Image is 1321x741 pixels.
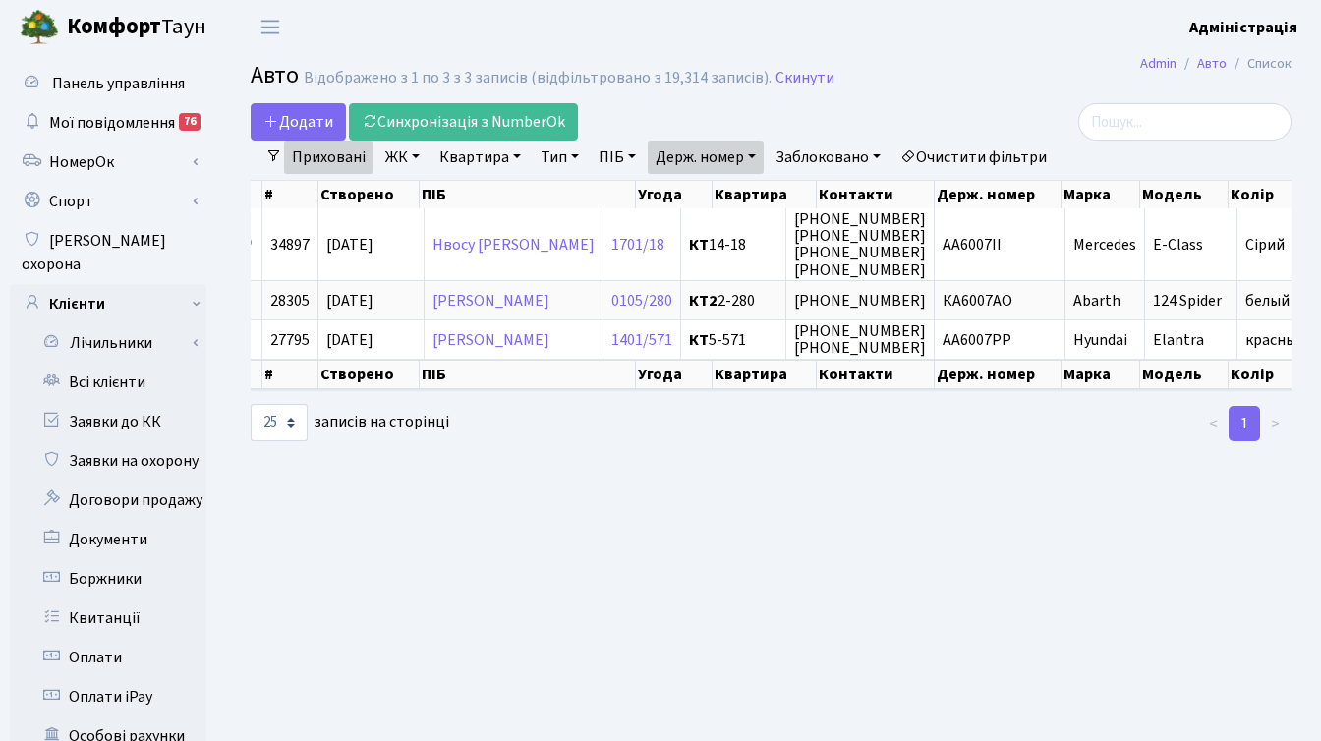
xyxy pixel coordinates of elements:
[775,69,834,87] a: Скинути
[1229,406,1260,441] a: 1
[768,141,889,174] a: Заблоковано
[1073,234,1136,256] span: Mercedes
[1111,43,1321,85] nav: breadcrumb
[326,234,373,256] span: [DATE]
[10,481,206,520] a: Договори продажу
[713,360,817,389] th: Квартира
[10,598,206,638] a: Квитанції
[377,141,428,174] a: ЖК
[349,103,578,141] a: Синхронізація з NumberOk
[713,181,817,208] th: Квартира
[611,234,664,256] a: 1701/18
[67,11,206,44] span: Таун
[935,181,1061,208] th: Держ. номер
[689,234,709,256] b: КТ
[10,363,206,402] a: Всі клієнти
[251,58,299,92] span: Авто
[611,290,672,312] a: 0105/280
[591,141,644,174] a: ПІБ
[1062,181,1140,208] th: Марка
[67,11,161,42] b: Комфорт
[431,141,529,174] a: Квартира
[1062,360,1140,389] th: Марка
[817,360,935,389] th: Контакти
[794,320,926,359] span: [PHONE_NUMBER] [PHONE_NUMBER]
[636,360,713,389] th: Угода
[420,181,636,208] th: ПІБ
[1140,360,1229,389] th: Модель
[1153,234,1203,256] span: E-Class
[270,234,310,256] span: 34897
[689,293,777,309] span: 2-280
[636,181,713,208] th: Угода
[794,208,926,280] span: [PHONE_NUMBER] [PHONE_NUMBER] [PHONE_NUMBER] [PHONE_NUMBER]
[23,323,206,363] a: Лічильники
[689,290,718,312] b: КТ2
[1140,181,1229,208] th: Модель
[326,329,373,351] span: [DATE]
[689,237,777,253] span: 14-18
[10,103,206,142] a: Мої повідомлення76
[263,111,333,133] span: Додати
[1229,360,1305,389] th: Колір
[10,559,206,598] a: Боржники
[943,290,1012,312] span: КА6007АО
[1073,290,1120,312] span: Abarth
[892,141,1055,174] a: Очистити фільтри
[318,360,420,389] th: Створено
[533,141,587,174] a: Тип
[1140,53,1177,74] a: Admin
[251,404,308,441] select: записів на сторінці
[10,638,206,677] a: Оплати
[611,329,672,351] a: 1401/571
[794,290,926,312] span: [PHONE_NUMBER]
[179,113,201,131] div: 76
[420,360,636,389] th: ПІБ
[10,402,206,441] a: Заявки до КК
[326,290,373,312] span: [DATE]
[1197,53,1227,74] a: Авто
[432,290,549,312] a: [PERSON_NAME]
[1078,103,1292,141] input: Пошук...
[10,284,206,323] a: Клієнти
[1245,290,1290,312] span: белый
[20,8,59,47] img: logo.png
[689,332,777,348] span: 5-571
[1189,16,1297,39] a: Адміністрація
[284,141,373,174] a: Приховані
[10,221,206,284] a: [PERSON_NAME] охорона
[1189,17,1297,38] b: Адміністрація
[49,112,175,134] span: Мої повідомлення
[935,360,1061,389] th: Держ. номер
[251,103,346,141] a: Додати
[251,404,449,441] label: записів на сторінці
[1227,53,1292,75] li: Список
[648,141,764,174] a: Держ. номер
[1229,181,1305,208] th: Колір
[1153,290,1222,312] span: 124 Spider
[689,329,709,351] b: КТ
[1073,329,1127,351] span: Hyundai
[1153,329,1204,351] span: Elantra
[1245,234,1285,256] span: Сірий
[817,181,935,208] th: Контакти
[262,360,318,389] th: #
[318,181,420,208] th: Створено
[304,69,772,87] div: Відображено з 1 по 3 з 3 записів (відфільтровано з 19,314 записів).
[10,441,206,481] a: Заявки на охорону
[10,64,206,103] a: Панель управління
[10,520,206,559] a: Документи
[432,329,549,351] a: [PERSON_NAME]
[432,234,595,256] a: Нвосу [PERSON_NAME]
[246,11,295,43] button: Переключити навігацію
[943,234,1002,256] span: AA6007II
[10,142,206,182] a: НомерОк
[1245,329,1305,351] span: красный
[10,182,206,221] a: Спорт
[270,290,310,312] span: 28305
[270,329,310,351] span: 27795
[262,181,318,208] th: #
[943,329,1011,351] span: АА6007РР
[52,73,185,94] span: Панель управління
[10,677,206,716] a: Оплати iPay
